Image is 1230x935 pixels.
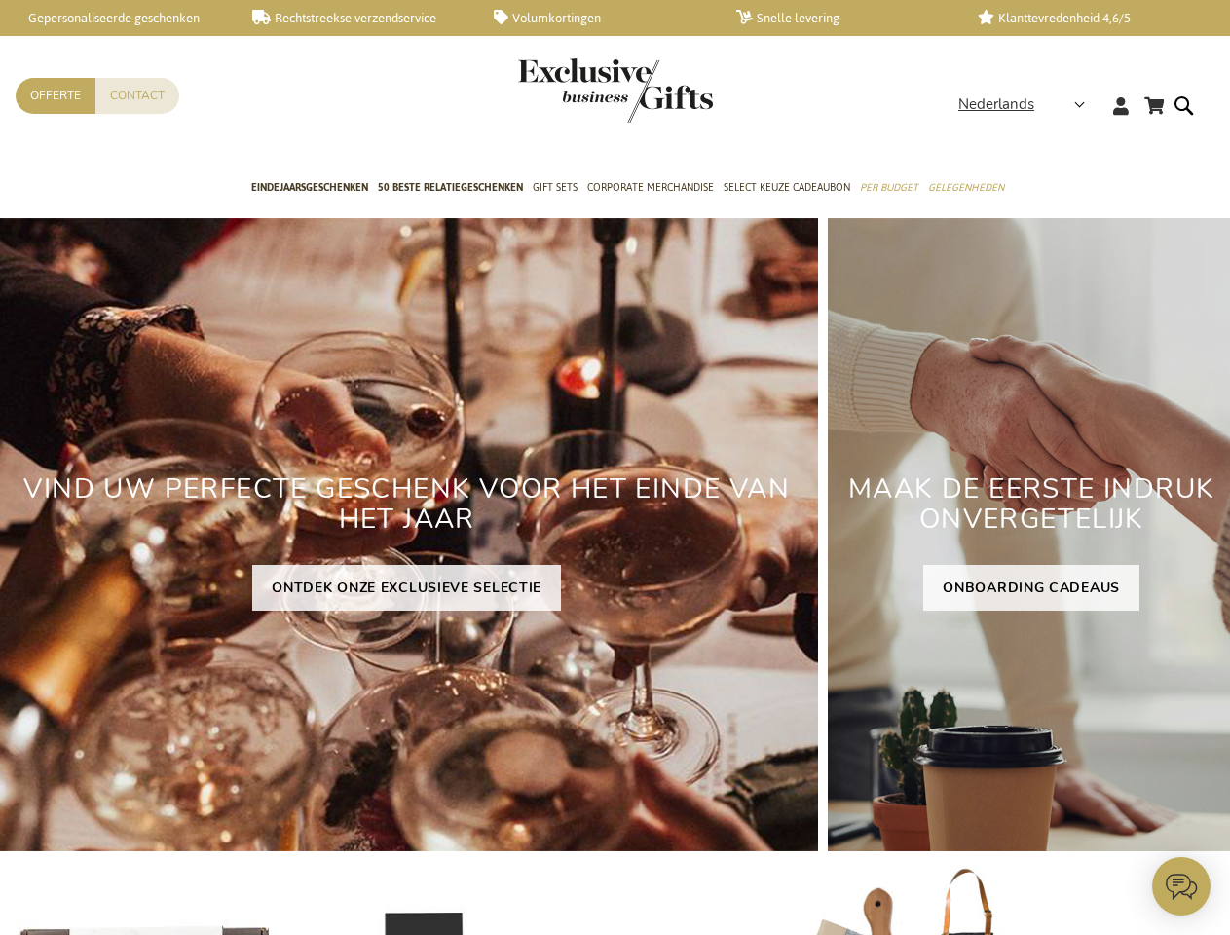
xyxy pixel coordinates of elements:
[587,177,714,198] span: Corporate Merchandise
[16,78,95,114] a: Offerte
[958,93,1034,116] span: Nederlands
[923,565,1139,611] a: ONBOARDING CADEAUS
[724,177,850,198] span: Select Keuze Cadeaubon
[95,78,179,114] a: Contact
[533,177,578,198] span: Gift Sets
[1152,857,1211,916] iframe: belco-activator-frame
[860,177,918,198] span: Per Budget
[978,10,1189,26] a: Klanttevredenheid 4,6/5
[251,177,368,198] span: Eindejaarsgeschenken
[10,10,221,26] a: Gepersonaliseerde geschenken
[252,565,561,611] a: ONTDEK ONZE EXCLUSIEVE SELECTIE
[736,10,948,26] a: Snelle levering
[494,10,705,26] a: Volumkortingen
[518,58,615,123] a: store logo
[252,10,464,26] a: Rechtstreekse verzendservice
[928,177,1004,198] span: Gelegenheden
[518,58,713,123] img: Exclusive Business gifts logo
[378,177,523,198] span: 50 beste relatiegeschenken
[958,93,1098,116] div: Nederlands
